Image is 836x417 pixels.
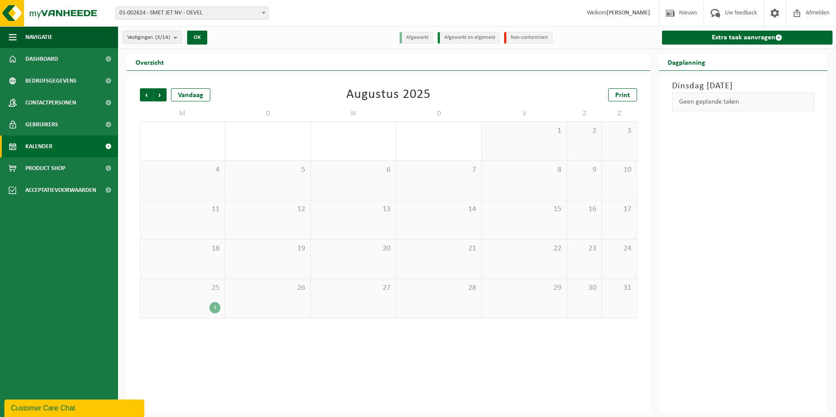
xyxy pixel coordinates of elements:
span: 10 [606,165,632,175]
span: 6 [315,165,391,175]
a: Extra taak aanvragen [662,31,833,45]
span: 8 [486,165,562,175]
span: 3 [606,126,632,136]
td: V [482,106,567,122]
a: Print [608,88,637,101]
span: Volgende [153,88,167,101]
span: Navigatie [25,26,52,48]
span: 7 [401,165,477,175]
td: M [140,106,225,122]
span: 24 [606,244,632,254]
span: 25 [145,283,220,293]
span: 01-002624 - SMET JET NV - OEVEL [115,7,268,20]
span: 28 [401,283,477,293]
li: Afgewerkt en afgemeld [438,32,500,44]
span: Contactpersonen [25,92,76,114]
iframe: chat widget [4,398,146,417]
span: Print [615,92,630,99]
span: 2 [571,126,597,136]
span: 20 [315,244,391,254]
span: 11 [145,205,220,214]
span: 26 [230,283,306,293]
span: 01-002624 - SMET JET NV - OEVEL [116,7,268,19]
span: Kalender [25,136,52,157]
div: Geen geplande taken [672,93,815,111]
span: 16 [571,205,597,214]
span: 30 [571,283,597,293]
span: 14 [401,205,477,214]
strong: [PERSON_NAME] [606,10,650,16]
span: 18 [145,244,220,254]
td: D [225,106,310,122]
td: D [396,106,481,122]
span: Vestigingen [127,31,170,44]
h3: Dinsdag [DATE] [672,80,815,93]
span: 9 [571,165,597,175]
span: 5 [230,165,306,175]
span: 1 [486,126,562,136]
span: 23 [571,244,597,254]
span: Dashboard [25,48,58,70]
td: Z [602,106,637,122]
span: 22 [486,244,562,254]
td: W [311,106,396,122]
h2: Overzicht [127,53,173,70]
td: Z [567,106,602,122]
span: Acceptatievoorwaarden [25,179,96,201]
button: OK [187,31,207,45]
span: 31 [606,283,632,293]
span: Gebruikers [25,114,58,136]
li: Afgewerkt [400,32,433,44]
span: 19 [230,244,306,254]
h2: Dagplanning [659,53,714,70]
span: 4 [145,165,220,175]
count: (3/14) [155,35,170,40]
span: 15 [486,205,562,214]
span: 29 [486,283,562,293]
span: 13 [315,205,391,214]
div: Augustus 2025 [346,88,431,101]
span: 12 [230,205,306,214]
span: 17 [606,205,632,214]
div: Vandaag [171,88,210,101]
li: Non-conformiteit [504,32,553,44]
span: Product Shop [25,157,65,179]
span: 21 [401,244,477,254]
span: Vorige [140,88,153,101]
button: Vestigingen(3/14) [122,31,182,44]
span: Bedrijfsgegevens [25,70,77,92]
span: 27 [315,283,391,293]
div: 1 [209,302,220,313]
